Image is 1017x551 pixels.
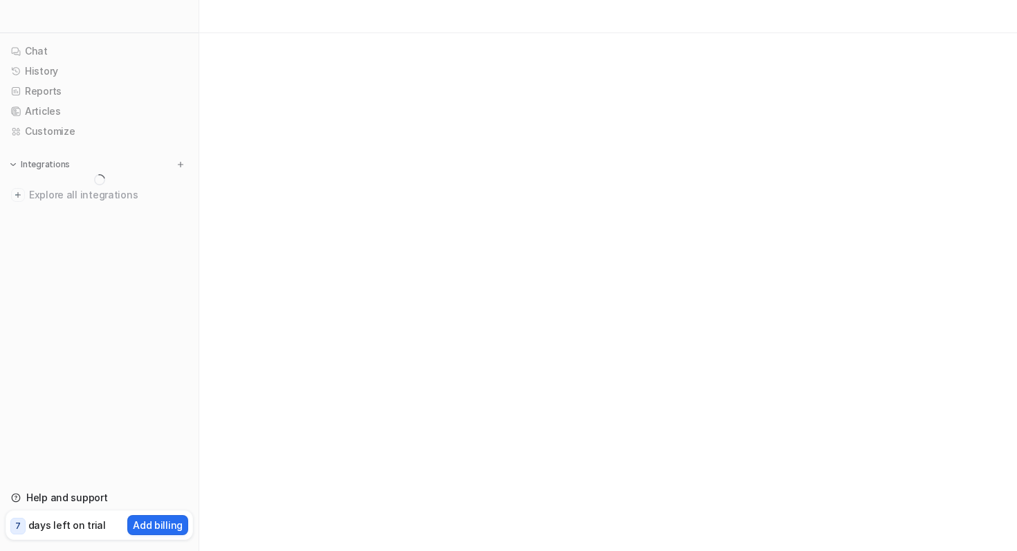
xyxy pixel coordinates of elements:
button: Integrations [6,158,74,171]
p: Integrations [21,159,70,170]
a: Chat [6,41,193,61]
button: Add billing [127,515,188,535]
img: expand menu [8,160,18,169]
img: explore all integrations [11,188,25,202]
a: Help and support [6,488,193,507]
p: Add billing [133,518,183,532]
p: days left on trial [28,518,106,532]
a: Explore all integrations [6,185,193,205]
img: menu_add.svg [176,160,185,169]
a: History [6,62,193,81]
a: Reports [6,82,193,101]
span: Explore all integrations [29,184,187,206]
a: Customize [6,122,193,141]
p: 7 [15,520,21,532]
a: Articles [6,102,193,121]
